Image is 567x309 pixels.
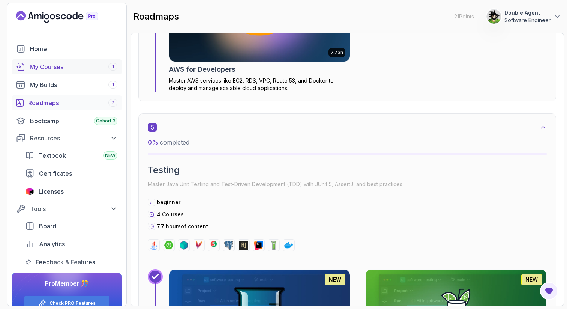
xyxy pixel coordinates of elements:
[157,211,184,217] span: 4 Courses
[169,77,350,92] p: Master AWS services like EC2, RDS, VPC, Route 53, and Docker to deploy and manage scalable cloud ...
[112,64,114,70] span: 1
[21,184,122,199] a: licenses
[112,82,114,88] span: 1
[133,11,179,23] h2: roadmaps
[39,169,72,178] span: Certificates
[39,187,64,196] span: Licenses
[540,282,558,300] button: Open Feedback Button
[28,98,117,107] div: Roadmaps
[194,241,203,250] img: maven logo
[21,166,122,181] a: certificates
[148,123,157,132] span: 5
[12,95,122,110] a: roadmaps
[209,241,218,250] img: junit logo
[329,276,341,283] p: NEW
[149,241,158,250] img: java logo
[486,9,561,24] button: user profile imageDouble AgentSoftware Engineer
[148,139,158,146] span: 0 %
[25,188,34,195] img: jetbrains icon
[12,202,122,216] button: Tools
[21,219,122,234] a: board
[254,241,263,250] img: intellij logo
[105,152,115,158] span: NEW
[12,131,122,145] button: Resources
[12,113,122,128] a: bootcamp
[21,148,122,163] a: textbook
[21,237,122,252] a: analytics
[157,223,208,230] p: 7.7 hours of content
[36,258,95,267] span: Feedback & Features
[148,179,547,190] p: Master Java Unit Testing and Test-Driven Development (TDD) with JUnit 5, AssertJ, and best practices
[157,199,180,206] p: beginner
[487,9,501,24] img: user profile image
[239,241,248,250] img: assertj logo
[96,118,115,124] span: Cohort 3
[21,255,122,270] a: feedback
[39,222,56,231] span: Board
[224,241,233,250] img: postgres logo
[504,17,550,24] p: Software Engineer
[148,164,547,176] h2: Testing
[30,80,117,89] div: My Builds
[30,116,117,125] div: Bootcamp
[12,59,122,74] a: courses
[148,139,189,146] span: completed
[164,241,173,250] img: spring-boot logo
[30,204,117,213] div: Tools
[30,62,117,71] div: My Courses
[39,240,65,249] span: Analytics
[269,241,278,250] img: mockito logo
[49,300,96,306] a: Check PRO Features
[30,44,117,53] div: Home
[30,134,117,143] div: Resources
[504,9,550,17] p: Double Agent
[169,64,235,75] h2: AWS for Developers
[16,11,115,23] a: Landing page
[39,151,66,160] span: Textbook
[179,241,188,250] img: testcontainers logo
[12,77,122,92] a: builds
[12,41,122,56] a: home
[111,100,114,106] span: 7
[525,276,538,283] p: NEW
[454,13,474,20] p: 21 Points
[331,50,343,56] p: 2.73h
[284,241,293,250] img: docker logo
